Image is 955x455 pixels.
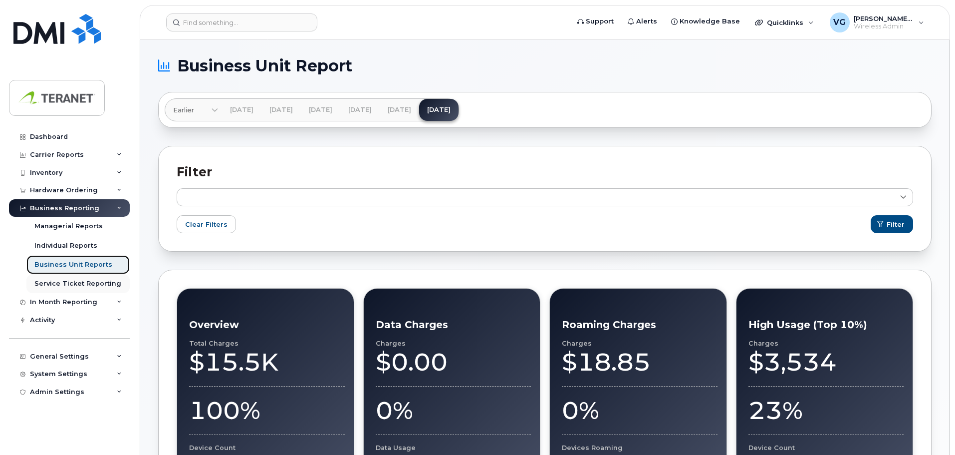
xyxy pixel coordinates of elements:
div: Charges [748,340,904,347]
div: 100% [189,396,345,426]
h3: High Usage (Top 10%) [748,319,904,331]
div: 23% [748,396,904,426]
div: $18.85 [562,347,717,377]
span: Business Unit Report [177,58,352,73]
a: [DATE] [380,99,419,121]
button: Filter [871,215,913,233]
div: Device Count [748,444,904,452]
span: Clear Filters [185,220,228,229]
div: Total Charges [189,340,345,347]
div: $15.5K [189,347,345,377]
div: Charges [562,340,717,347]
div: Devices Roaming [562,444,717,452]
span: Earlier [173,105,194,115]
h3: Overview [189,319,345,331]
h3: Data Charges [376,319,531,331]
h3: Roaming Charges [562,319,717,331]
div: $3,534 [748,347,904,377]
div: 0% [562,396,717,426]
a: [DATE] [222,99,261,121]
button: Clear Filters [177,215,236,233]
a: [DATE] [261,99,301,121]
h2: Filter [177,164,913,179]
div: Charges [376,340,531,347]
div: Data Usage [376,444,531,452]
span: Filter [887,220,905,229]
a: [DATE] [301,99,340,121]
div: Device Count [189,444,345,452]
div: $0.00 [376,347,531,377]
a: Earlier [165,99,218,121]
a: [DATE] [419,99,459,121]
div: 0% [376,396,531,426]
a: [DATE] [340,99,380,121]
